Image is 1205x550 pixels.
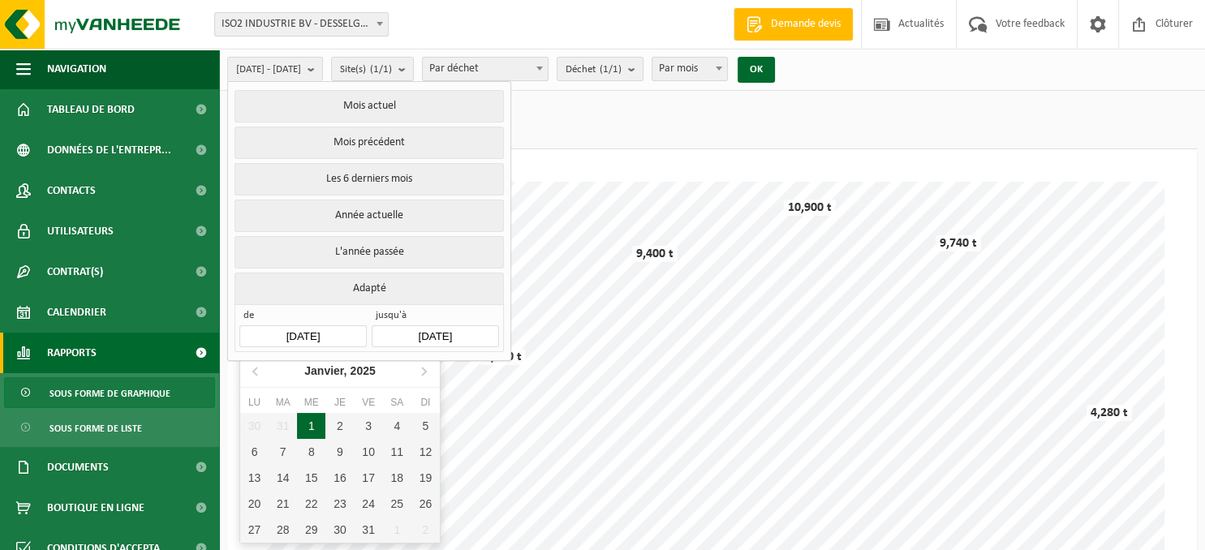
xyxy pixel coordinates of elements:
[600,64,622,75] count: (1/1)
[383,413,411,439] div: 4
[411,413,440,439] div: 5
[784,200,836,216] div: 10,900 t
[236,58,301,82] span: [DATE] - [DATE]
[340,58,392,82] span: Site(s)
[297,439,325,465] div: 8
[240,413,269,439] div: 30
[47,211,114,251] span: Utilisateurs
[47,251,103,292] span: Contrat(s)
[215,13,388,36] span: ISO2 INDUSTRIE BV - DESSELGEM
[351,365,376,376] i: 2025
[331,57,414,81] button: Site(s)(1/1)
[240,439,269,465] div: 6
[325,439,354,465] div: 9
[383,491,411,517] div: 25
[767,16,845,32] span: Demande devis
[411,439,440,465] div: 12
[297,491,325,517] div: 22
[566,58,622,82] span: Déchet
[738,57,775,83] button: OK
[632,246,678,262] div: 9,400 t
[383,465,411,491] div: 18
[227,57,323,81] button: [DATE] - [DATE]
[1087,405,1132,421] div: 4,280 t
[652,58,728,80] span: Par mois
[49,413,142,444] span: Sous forme de liste
[297,394,325,410] div: Me
[355,491,383,517] div: 24
[240,394,269,410] div: Lu
[47,488,144,528] span: Boutique en ligne
[235,236,503,269] button: L'année passée
[269,491,297,517] div: 21
[355,517,383,543] div: 31
[936,235,981,251] div: 9,740 t
[47,130,171,170] span: Données de l'entrepr...
[383,394,411,410] div: Sa
[47,49,106,89] span: Navigation
[355,394,383,410] div: Ve
[235,127,503,159] button: Mois précédent
[47,89,135,130] span: Tableau de bord
[652,57,729,81] span: Par mois
[239,309,366,325] span: de
[4,377,215,408] a: Sous forme de graphique
[355,465,383,491] div: 17
[235,273,503,304] button: Adapté
[47,170,96,211] span: Contacts
[370,64,392,75] count: (1/1)
[4,412,215,443] a: Sous forme de liste
[269,439,297,465] div: 7
[325,465,354,491] div: 16
[372,309,498,325] span: jusqu'à
[49,378,170,409] span: Sous forme de graphique
[297,465,325,491] div: 15
[411,394,440,410] div: Di
[355,439,383,465] div: 10
[355,413,383,439] div: 3
[298,358,382,384] div: Janvier,
[734,8,853,41] a: Demande devis
[269,413,297,439] div: 31
[297,413,325,439] div: 1
[240,517,269,543] div: 27
[383,517,411,543] div: 1
[411,491,440,517] div: 26
[235,200,503,232] button: Année actuelle
[325,413,354,439] div: 2
[47,447,109,488] span: Documents
[422,57,549,81] span: Par déchet
[269,394,297,410] div: Ma
[235,163,503,196] button: Les 6 derniers mois
[325,517,354,543] div: 30
[240,465,269,491] div: 13
[411,517,440,543] div: 2
[240,491,269,517] div: 20
[411,465,440,491] div: 19
[325,394,354,410] div: Je
[269,465,297,491] div: 14
[47,292,106,333] span: Calendrier
[47,333,97,373] span: Rapports
[269,517,297,543] div: 28
[557,57,643,81] button: Déchet(1/1)
[423,58,548,80] span: Par déchet
[214,12,389,37] span: ISO2 INDUSTRIE BV - DESSELGEM
[325,491,354,517] div: 23
[297,517,325,543] div: 29
[383,439,411,465] div: 11
[235,90,503,122] button: Mois actuel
